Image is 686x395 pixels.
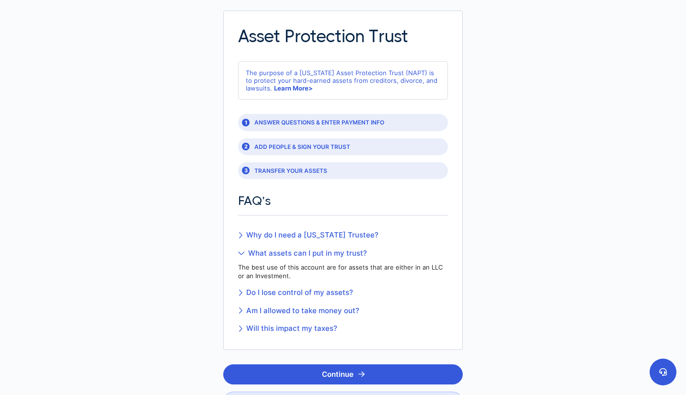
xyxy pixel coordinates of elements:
a: Do I lose control of my assets? [238,287,448,298]
a: Why do I need a [US_STATE] Trustee? [238,230,448,241]
p: The purpose of a [US_STATE] Asset Protection Trust (NAPT) is to protect your hard-earned assets f... [246,69,440,92]
div: 3 [242,167,250,174]
button: Continue [223,364,463,384]
h2: Asset Protection Trust [238,26,448,47]
a: Am I allowed to take money out? [238,305,448,316]
div: 1 [242,119,250,126]
div: 2 [242,143,250,150]
a: Learn More> [274,84,313,92]
span: FAQ’s [238,193,271,208]
div: ADD PEOPLE & SIGN YOUR TRUST [238,138,448,155]
div: The best use of this account are for assets that are either in an LLC or an Investment. [238,263,448,280]
a: Will this impact my taxes? [238,323,448,334]
a: What assets can I put in my trust? [238,248,448,259]
div: TRANSFER YOUR ASSETS [238,162,448,179]
div: ANSWER QUESTIONS & ENTER PAYMENT INFO [238,114,448,131]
